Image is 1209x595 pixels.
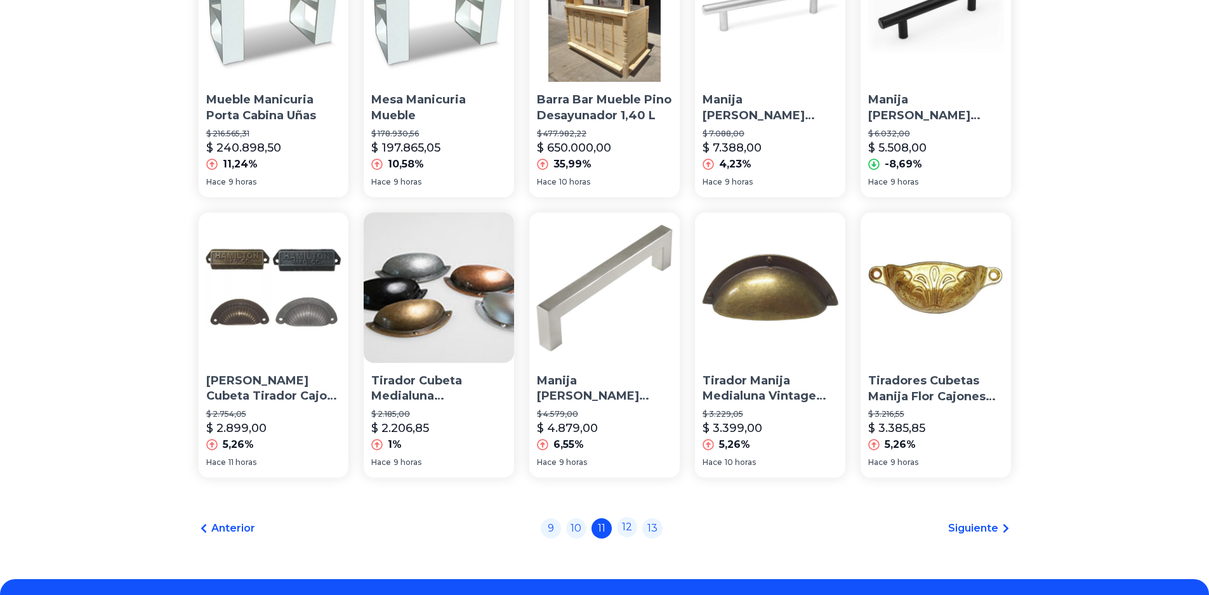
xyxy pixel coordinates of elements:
p: $ 7.088,00 [703,129,838,139]
p: $ 6.032,00 [868,129,1003,139]
span: 9 horas [228,177,256,187]
img: Hamilton Cubeta Tirador Cajon Mueble Vintage Manija Dtr [199,213,349,363]
span: 9 horas [725,177,753,187]
a: Tirador Manija Medialuna Vintage Cajon Mueble Cubeta DtrTirador Manija Medialuna Vintage Cajon Mu... [695,213,845,478]
p: $ 197.865,05 [371,139,440,157]
p: 4,23% [719,157,751,172]
p: Manija [PERSON_NAME] Cajón Mueble Gris Plata 128 Mm. Oferta Mueble [703,92,838,124]
p: [PERSON_NAME] Cubeta Tirador Cajon Mueble Vintage Manija Dtr [206,373,341,405]
span: Hace [537,177,557,187]
span: 9 horas [890,457,918,468]
p: Barra Bar Mueble Pino Desayunador 1,40 L [537,92,672,124]
p: $ 4.879,00 [537,419,598,437]
p: $ 2.754,05 [206,409,341,419]
a: 12 [617,517,637,537]
a: 13 [642,518,663,539]
span: 9 horas [890,177,918,187]
span: 10 horas [725,457,756,468]
p: 1% [388,437,402,452]
a: Manija Barral Cajón O Puerta Inoxidable 160 Mm Oferta MuebleManija [PERSON_NAME] Cajón O Puerta I... [529,213,680,478]
span: Hace [206,177,226,187]
p: -8,69% [885,157,922,172]
p: $ 4.579,00 [537,409,672,419]
span: Hace [206,457,226,468]
p: $ 3.216,55 [868,409,1003,419]
p: Mueble Manicuria Porta Cabina Uñas [206,92,341,124]
a: Siguiente [948,521,1011,536]
p: 35,99% [553,157,591,172]
span: Hace [371,177,391,187]
p: 5,26% [223,437,254,452]
span: Hace [868,457,888,468]
p: $ 216.565,31 [206,129,341,139]
img: Manija Barral Cajón O Puerta Inoxidable 160 Mm Oferta Mueble [529,213,680,363]
p: 5,26% [885,437,916,452]
span: 10 horas [559,177,590,187]
p: $ 2.206,85 [371,419,429,437]
img: Tirador Manija Medialuna Vintage Cajon Mueble Cubeta Dtr [695,213,845,363]
p: $ 477.982,22 [537,129,672,139]
p: $ 2.185,00 [371,409,506,419]
p: Tiradores Cubetas Manija Flor Cajones Muebles Metal Herrajes [868,373,1003,405]
p: $ 178.930,56 [371,129,506,139]
p: 10,58% [388,157,424,172]
p: $ 240.898,50 [206,139,281,157]
a: 9 [541,518,561,539]
p: Tirador Manija Medialuna Vintage Cajon Mueble Cubeta Dtr [703,373,838,405]
a: Tirador Cubeta Medialuna Lisa Vintage Mueble DtrTirador Cubeta Medialuna [PERSON_NAME] Vintage Mu... [364,213,514,478]
p: 6,55% [553,437,584,452]
span: 9 horas [393,457,421,468]
span: Hace [371,457,391,468]
p: 11,24% [223,157,258,172]
span: Hace [703,177,722,187]
span: 11 horas [228,457,256,468]
span: Hace [868,177,888,187]
p: $ 5.508,00 [868,139,927,157]
span: 9 horas [393,177,421,187]
span: Anterior [211,521,255,536]
p: $ 2.899,00 [206,419,267,437]
span: Hace [703,457,722,468]
p: $ 3.229,05 [703,409,838,419]
a: Tiradores Cubetas Manija Flor Cajones Muebles Metal HerrajesTiradores Cubetas Manija Flor Cajones... [861,213,1011,478]
p: $ 7.388,00 [703,139,762,157]
p: 5,26% [719,437,750,452]
p: $ 650.000,00 [537,139,611,157]
p: Manija [PERSON_NAME] Cajón Mueble Negra 64 Mm. Oferta [868,92,1003,124]
a: 10 [566,518,586,539]
p: Mesa Manicuria Mueble [371,92,506,124]
span: Hace [537,457,557,468]
p: Manija [PERSON_NAME] Cajón O Puerta Inoxidable 160 Mm Oferta Mueble [537,373,672,405]
p: $ 3.399,00 [703,419,762,437]
img: Tirador Cubeta Medialuna Lisa Vintage Mueble Dtr [364,213,514,363]
span: 9 horas [559,457,587,468]
p: Tirador Cubeta Medialuna [PERSON_NAME] Vintage Mueble Dtr [371,373,506,405]
p: $ 3.385,85 [868,419,925,437]
span: Siguiente [948,521,998,536]
a: Hamilton Cubeta Tirador Cajon Mueble Vintage Manija Dtr[PERSON_NAME] Cubeta Tirador Cajon Mueble ... [199,213,349,478]
img: Tiradores Cubetas Manija Flor Cajones Muebles Metal Herrajes [861,213,1011,363]
a: Anterior [199,521,255,536]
